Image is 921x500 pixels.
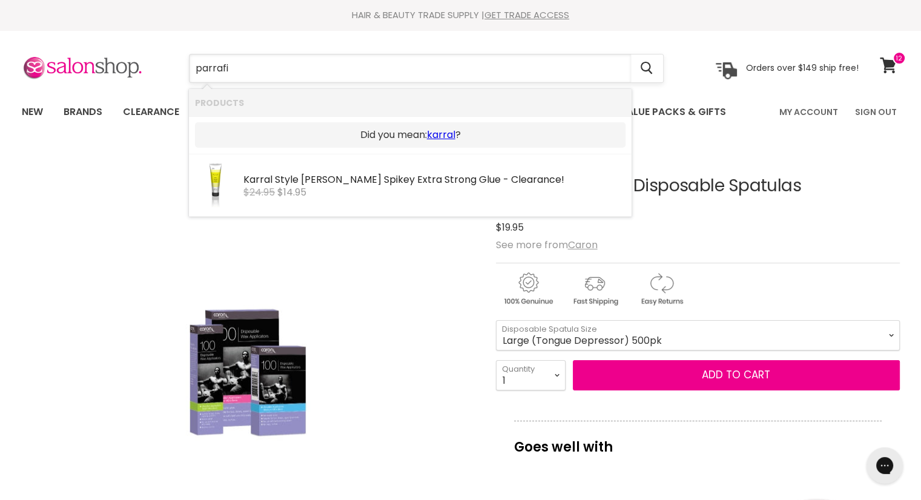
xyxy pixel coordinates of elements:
input: Search [190,54,631,82]
button: Search [631,54,663,82]
ul: Main menu [13,94,754,130]
iframe: Gorgias live chat messenger [860,443,909,488]
form: Product [189,54,664,83]
img: shipping.gif [563,271,627,308]
span: $14.95 [277,185,306,199]
li: Did you mean [189,116,632,154]
a: Caron [568,238,598,252]
a: Brands [54,99,111,125]
a: Value Packs & Gifts [611,99,735,125]
nav: Main [7,94,915,130]
s: $24.95 [243,185,275,199]
a: Sign Out [848,99,904,125]
a: Clearance [114,99,188,125]
img: Spikey_200x.png [206,160,226,211]
a: New [13,99,52,125]
a: karral [427,128,455,142]
span: $19.95 [496,220,524,234]
a: GET TRADE ACCESS [484,8,569,21]
li: Products [189,89,632,116]
p: Orders over $149 ship free! [746,62,859,73]
select: Quantity [496,360,566,390]
p: Did you mean: ? [201,128,619,142]
img: genuine.gif [496,271,560,308]
button: Add to cart [573,360,900,390]
span: See more from [496,238,598,252]
img: returns.gif [629,271,693,308]
li: Products: Karral Style Perfetto Spikey Extra Strong Glue - Clearance! [189,154,632,217]
h1: [PERSON_NAME] Disposable Spatulas [496,177,900,196]
a: My Account [772,99,845,125]
div: Karral Style [PERSON_NAME] Spikey Extra Strong Glue - Clearance! [243,174,626,187]
div: HAIR & BEAUTY TRADE SUPPLY | [7,9,915,21]
p: Goes well with [514,421,882,461]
